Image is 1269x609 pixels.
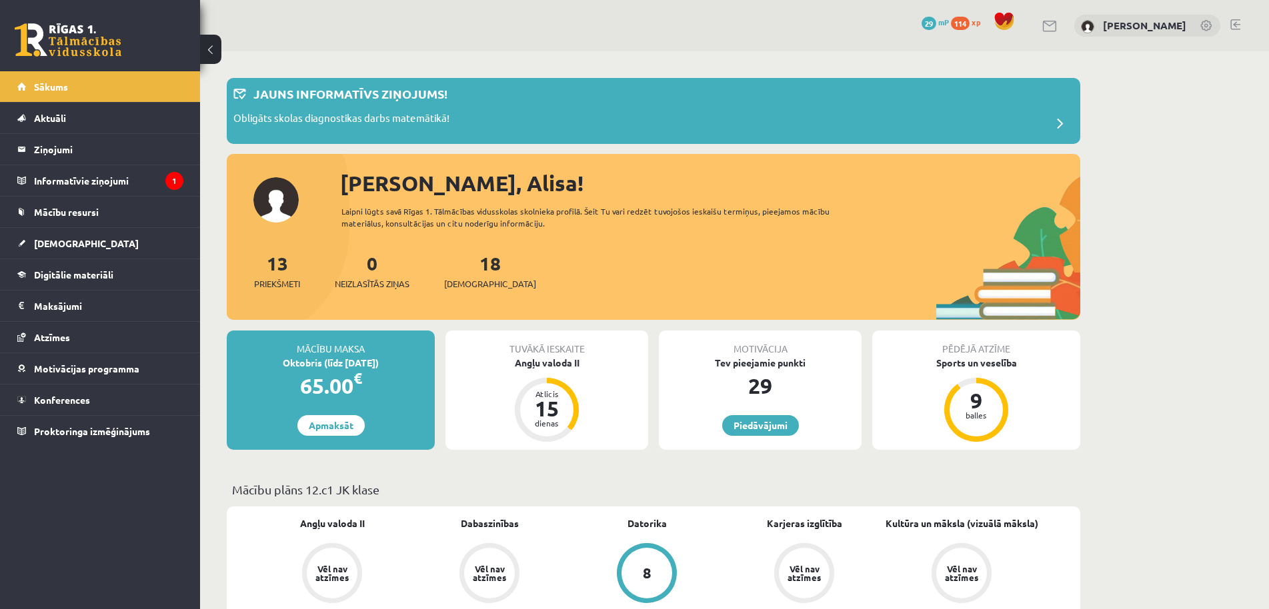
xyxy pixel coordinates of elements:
[34,134,183,165] legend: Ziņojumi
[726,543,883,606] a: Vēl nav atzīmes
[17,291,183,321] a: Maksājumi
[34,165,183,196] legend: Informatīvie ziņojumi
[972,17,980,27] span: xp
[527,398,567,419] div: 15
[1081,20,1094,33] img: Alisa Griščuka
[165,172,183,190] i: 1
[17,353,183,384] a: Motivācijas programma
[17,416,183,446] a: Proktoringa izmēģinājums
[232,480,1075,498] p: Mācību plāns 12.c1 JK klase
[17,134,183,165] a: Ziņojumi
[659,356,862,370] div: Tev pieejamie punkti
[34,425,150,437] span: Proktoringa izmēģinājums
[17,259,183,290] a: Digitālie materiāli
[951,17,987,27] a: 114 xp
[527,419,567,427] div: dienas
[411,543,568,606] a: Vēl nav atzīmes
[34,269,113,281] span: Digitālie materiāli
[15,23,121,57] a: Rīgas 1. Tālmācības vidusskola
[956,390,996,411] div: 9
[627,516,667,530] a: Datorika
[353,368,362,388] span: €
[254,251,300,291] a: 13Priekšmeti
[527,390,567,398] div: Atlicis
[444,277,536,291] span: [DEMOGRAPHIC_DATA]
[335,277,409,291] span: Neizlasītās ziņas
[233,85,1074,137] a: Jauns informatīvs ziņojums! Obligāts skolas diagnostikas darbs matemātikā!
[922,17,936,30] span: 29
[17,103,183,133] a: Aktuāli
[34,291,183,321] legend: Maksājumi
[300,516,365,530] a: Angļu valoda II
[335,251,409,291] a: 0Neizlasītās ziņas
[872,356,1080,370] div: Sports un veselība
[313,564,351,582] div: Vēl nav atzīmes
[886,516,1038,530] a: Kultūra un māksla (vizuālā māksla)
[17,165,183,196] a: Informatīvie ziņojumi1
[445,356,648,444] a: Angļu valoda II Atlicis 15 dienas
[34,81,68,93] span: Sākums
[938,17,949,27] span: mP
[943,564,980,582] div: Vēl nav atzīmes
[568,543,726,606] a: 8
[17,197,183,227] a: Mācību resursi
[643,566,652,580] div: 8
[34,206,99,218] span: Mācību resursi
[471,564,508,582] div: Vēl nav atzīmes
[444,251,536,291] a: 18[DEMOGRAPHIC_DATA]
[17,228,183,259] a: [DEMOGRAPHIC_DATA]
[253,85,447,103] p: Jauns informatīvs ziņojums!
[722,415,799,436] a: Piedāvājumi
[233,111,449,129] p: Obligāts skolas diagnostikas darbs matemātikā!
[445,330,648,356] div: Tuvākā ieskaite
[17,71,183,102] a: Sākums
[445,356,648,370] div: Angļu valoda II
[872,330,1080,356] div: Pēdējā atzīme
[341,205,854,229] div: Laipni lūgts savā Rīgas 1. Tālmācības vidusskolas skolnieka profilā. Šeit Tu vari redzēt tuvojošo...
[227,356,435,370] div: Oktobris (līdz [DATE])
[883,543,1040,606] a: Vēl nav atzīmes
[340,167,1080,199] div: [PERSON_NAME], Alisa!
[253,543,411,606] a: Vēl nav atzīmes
[922,17,949,27] a: 29 mP
[34,112,66,124] span: Aktuāli
[34,394,90,406] span: Konferences
[956,411,996,419] div: balles
[297,415,365,436] a: Apmaksāt
[34,331,70,343] span: Atzīmes
[786,564,823,582] div: Vēl nav atzīmes
[34,362,139,374] span: Motivācijas programma
[1103,19,1186,32] a: [PERSON_NAME]
[227,370,435,402] div: 65.00
[17,322,183,352] a: Atzīmes
[34,237,139,249] span: [DEMOGRAPHIC_DATA]
[951,17,970,30] span: 114
[254,277,300,291] span: Priekšmeti
[17,384,183,415] a: Konferences
[767,516,842,530] a: Karjeras izglītība
[227,330,435,356] div: Mācību maksa
[659,330,862,356] div: Motivācija
[461,516,519,530] a: Dabaszinības
[659,370,862,402] div: 29
[872,356,1080,444] a: Sports un veselība 9 balles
